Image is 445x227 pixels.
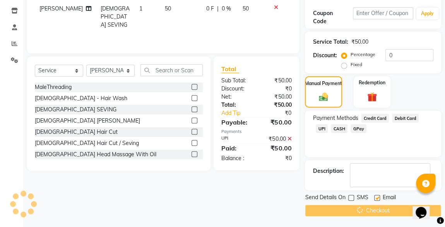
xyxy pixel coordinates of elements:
span: Email [382,193,395,203]
div: ₹50.00 [257,118,298,127]
div: [DEMOGRAPHIC_DATA] [PERSON_NAME] [35,117,140,125]
span: Total [221,65,239,73]
span: SMS [356,193,368,203]
div: Sub Total: [216,77,257,85]
div: Total: [216,101,257,109]
div: Payable: [216,118,257,127]
input: Search or Scan [140,64,203,76]
div: ₹50.00 [257,77,298,85]
span: UPI [316,124,328,133]
div: [DEMOGRAPHIC_DATA] SEVING [35,106,116,114]
span: 0 % [222,5,231,13]
span: 0 F [206,5,214,13]
div: ₹50.00 [257,135,298,143]
div: ₹0 [257,85,298,93]
div: ₹50.00 [257,93,298,101]
div: ₹0 [257,154,298,162]
span: [PERSON_NAME] [39,5,83,12]
span: Send Details On [305,193,345,203]
input: Enter Offer / Coupon Code [353,7,413,19]
div: Discount: [216,85,257,93]
img: _gift.svg [364,91,380,103]
label: Fixed [350,61,362,68]
div: ₹50.00 [257,101,298,109]
img: _cash.svg [316,92,331,102]
label: Redemption [359,79,385,86]
div: MaleThreading [35,83,72,91]
span: 50 [165,5,171,12]
span: Credit Card [361,114,389,123]
div: Balance : [216,154,257,162]
span: 50 [243,5,249,12]
div: UPI [216,135,257,143]
a: Add Tip [216,109,263,117]
div: [DEMOGRAPHIC_DATA] Hair Cut [35,128,118,136]
div: Description: [313,167,344,175]
button: Apply [416,8,438,19]
label: Percentage [350,51,375,58]
div: Paid: [216,143,257,153]
div: Discount: [313,51,337,60]
div: [DEMOGRAPHIC_DATA] - Hair Wash [35,94,127,102]
span: [DEMOGRAPHIC_DATA] SEVING [101,5,130,28]
span: 1 [139,5,142,12]
div: ₹50.00 [257,143,298,153]
span: Payment Methods [313,114,358,122]
div: Service Total: [313,38,348,46]
div: Payments [221,128,291,135]
span: CASH [331,124,347,133]
label: Manual Payment [305,80,342,87]
div: ₹50.00 [351,38,368,46]
iframe: chat widget [412,196,437,219]
div: ₹0 [263,109,297,117]
div: [DEMOGRAPHIC_DATA] Hair Cut / Seving [35,139,139,147]
div: Coupon Code [313,9,353,26]
div: [DEMOGRAPHIC_DATA] Head Massage With Oil [35,150,156,159]
span: Debit Card [392,114,419,123]
span: GPay [351,124,366,133]
div: Net: [216,93,257,101]
span: | [217,5,219,13]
